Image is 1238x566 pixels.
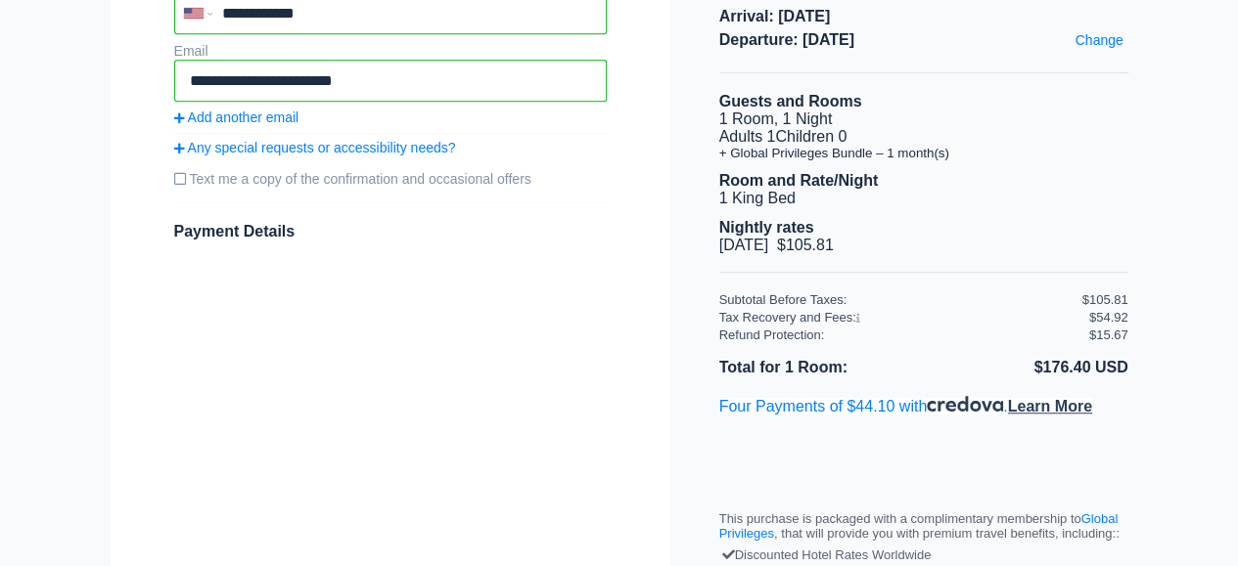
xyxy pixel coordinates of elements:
[174,163,607,195] label: Text me a copy of the confirmation and occasional offers
[174,140,607,155] a: Any special requests or accessibility needs?
[719,398,1092,414] span: Four Payments of $44.10 with .
[174,109,607,125] a: Add another email
[719,511,1119,541] a: Global Privileges
[719,433,1128,470] iframe: PayPal Message 1
[724,545,1123,564] div: Discounted Hotel Rates Worldwide
[719,31,1128,49] span: Departure: [DATE]
[719,327,1089,342] div: Refund Protection:
[719,93,862,109] b: Guests and Rooms
[719,237,834,253] span: [DATE] $105.81
[719,292,1082,307] div: Subtotal Before Taxes:
[1008,398,1092,414] span: Learn More
[1070,27,1127,53] a: Change
[719,146,1128,160] li: + Global Privileges Bundle – 1 month(s)
[1089,327,1128,342] div: $15.67
[1082,292,1128,307] div: $105.81
[719,190,1128,207] li: 1 King Bed
[719,355,924,380] li: Total for 1 Room:
[174,223,296,239] span: Payment Details
[1089,310,1128,325] div: $54.92
[719,219,814,236] b: Nightly rates
[719,398,1092,414] a: Four Payments of $44.10 with.Learn More
[719,8,1128,25] span: Arrival: [DATE]
[719,110,1128,128] li: 1 Room, 1 Night
[719,128,1128,146] li: Adults 1
[719,511,1128,541] p: This purchase is packaged with a complimentary membership to , that will provide you with premium...
[719,310,1082,325] div: Tax Recovery and Fees:
[719,172,879,189] b: Room and Rate/Night
[924,355,1128,380] li: $176.40 USD
[775,128,847,145] span: Children 0
[174,43,208,59] label: Email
